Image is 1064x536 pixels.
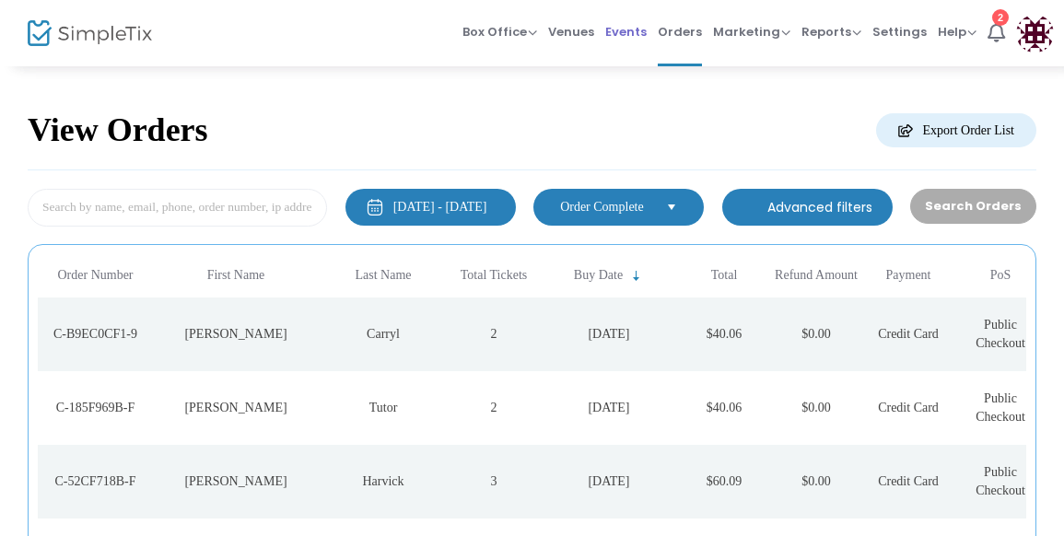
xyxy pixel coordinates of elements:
div: C-B9EC0CF1-9 [42,325,148,344]
button: Select [659,197,684,217]
div: C-185F969B-F [42,399,148,417]
span: Buy Date [572,268,625,284]
span: Marketing [713,23,790,41]
div: [DATE] - [DATE] [391,198,483,216]
span: Credit Card [878,401,939,414]
th: Refund Amount [770,254,862,297]
td: $40.06 [678,371,770,445]
div: Tutor [323,399,443,417]
div: Carryl [323,325,443,344]
button: [DATE] - [DATE] [343,189,513,226]
td: $60.09 [678,445,770,519]
td: $40.06 [678,297,770,371]
span: Box Office [462,23,537,41]
m-button: Advanced filters [722,189,893,226]
span: Order Complete [557,198,651,216]
span: PoS [988,268,1012,284]
div: Jean [158,325,314,344]
td: 2 [448,297,540,371]
span: Public Checkout [976,465,1025,497]
span: Orders [658,8,702,55]
div: Heather [158,472,314,491]
td: $0.00 [770,297,862,371]
div: 9/24/2025 [544,325,673,344]
div: 9/24/2025 [544,472,673,491]
td: 2 [448,371,540,445]
td: $0.00 [770,371,862,445]
div: C-52CF718B-F [42,472,148,491]
span: Credit Card [878,474,939,488]
td: 3 [448,445,540,519]
img: filter [742,198,761,216]
span: Order Number [53,268,138,284]
img: monthly [363,198,381,216]
td: $0.00 [770,445,862,519]
span: Sortable [631,269,646,284]
th: Total [678,254,770,297]
span: Credit Card [878,327,939,341]
span: Events [605,8,647,55]
span: Last Name [353,268,415,284]
span: Public Checkout [976,391,1025,424]
div: 9/24/2025 [544,399,673,417]
th: Total Tickets [448,254,540,297]
span: Help [938,23,976,41]
span: First Name [205,268,267,284]
span: Payment [883,268,934,284]
m-button: Export Order List [870,113,1036,147]
span: Settings [872,8,927,55]
span: Public Checkout [976,318,1025,350]
span: Venues [548,8,594,55]
div: 2 [992,9,1009,26]
div: Kay [158,399,314,417]
span: Reports [801,23,861,41]
h2: View Orders [28,111,215,151]
div: Harvick [323,472,443,491]
input: Search by name, email, phone, order number, ip address, or last 4 digits of card [28,189,324,227]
